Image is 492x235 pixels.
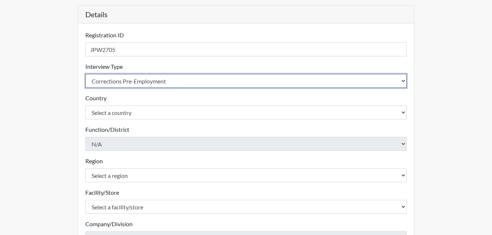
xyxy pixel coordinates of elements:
label: Country [85,94,107,102]
label: Company/Division [85,220,133,228]
input: Insert a Registration ID, which needs to be a unique alphanumeric value for each interviewee [85,42,407,56]
label: Function/District [85,125,129,134]
label: Facility/Store [85,188,119,197]
label: Registration ID [85,31,124,40]
label: Region [85,157,103,165]
h5: Details [78,5,414,23]
label: Interview Type [85,62,123,71]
